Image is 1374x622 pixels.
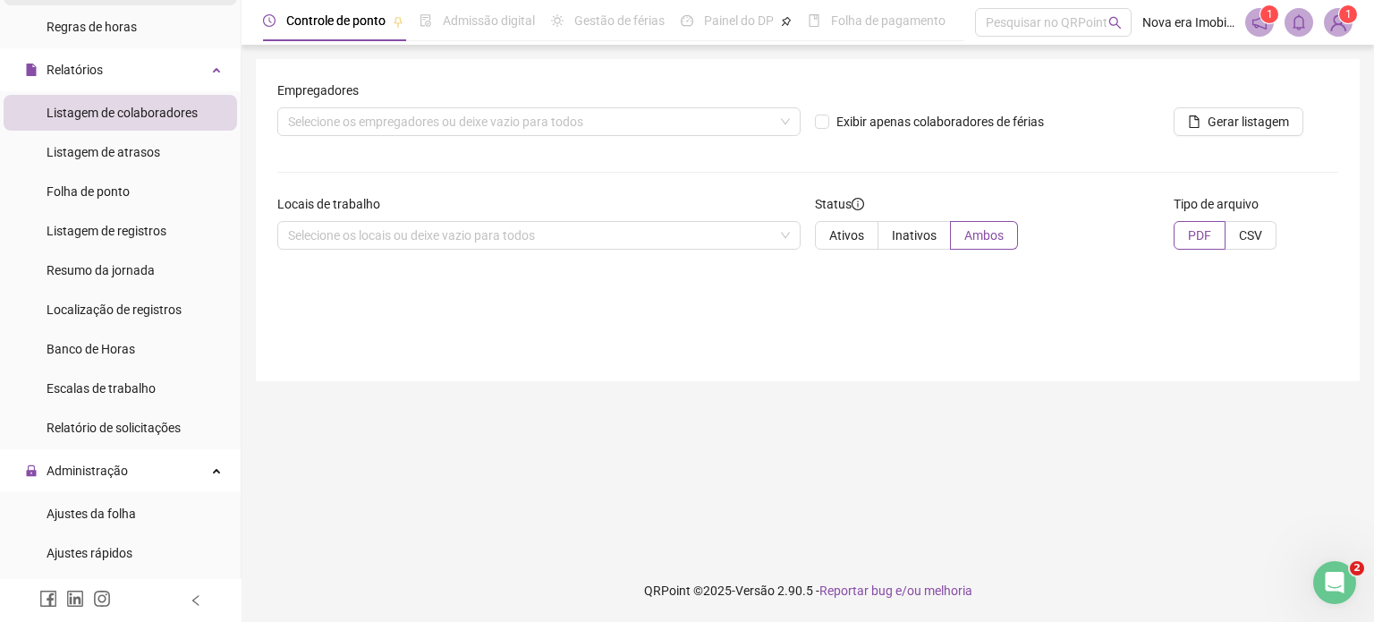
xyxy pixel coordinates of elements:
[808,14,820,27] span: book
[1350,561,1364,575] span: 2
[1345,8,1352,21] span: 1
[1291,14,1307,30] span: bell
[47,302,182,317] span: Localização de registros
[47,421,181,435] span: Relatório de solicitações
[735,584,775,598] span: Versão
[242,559,1374,622] footer: QRPoint © 2025 - 2.90.5 -
[47,106,198,120] span: Listagem de colaboradores
[1339,5,1357,23] sup: Atualize o seu contato no menu Meus Dados
[47,464,128,478] span: Administração
[1251,14,1268,30] span: notification
[681,14,693,27] span: dashboard
[819,584,972,598] span: Reportar bug e/ou melhoria
[47,381,156,396] span: Escalas de trabalho
[47,507,136,521] span: Ajustes da folha
[25,64,38,76] span: file
[47,145,160,159] span: Listagem de atrasos
[1174,194,1259,214] span: Tipo de arquivo
[25,464,38,477] span: lock
[1267,8,1273,21] span: 1
[829,112,1051,132] span: Exibir apenas colaboradores de férias
[1239,228,1262,243] span: CSV
[420,14,432,27] span: file-done
[263,14,276,27] span: clock-circle
[1108,16,1122,30] span: search
[443,13,535,28] span: Admissão digital
[47,342,135,356] span: Banco de Horas
[47,263,155,277] span: Resumo da jornada
[551,14,564,27] span: sun
[1260,5,1278,23] sup: 1
[47,224,166,238] span: Listagem de registros
[1208,112,1289,132] span: Gerar listagem
[47,546,132,560] span: Ajustes rápidos
[47,184,130,199] span: Folha de ponto
[1188,115,1200,128] span: file
[1313,561,1356,604] iframe: Intercom live chat
[1142,13,1234,32] span: Nova era Imobiliária
[190,594,202,607] span: left
[277,194,392,214] label: Locais de trabalho
[815,194,864,214] span: Status
[831,13,946,28] span: Folha de pagamento
[93,590,111,608] span: instagram
[1325,9,1352,36] img: 86644
[1188,228,1211,243] span: PDF
[574,13,665,28] span: Gestão de férias
[39,590,57,608] span: facebook
[781,16,792,27] span: pushpin
[286,13,386,28] span: Controle de ponto
[66,590,84,608] span: linkedin
[277,81,370,100] label: Empregadores
[704,13,774,28] span: Painel do DP
[964,228,1004,243] span: Ambos
[393,16,403,27] span: pushpin
[47,63,103,77] span: Relatórios
[1174,107,1303,136] button: Gerar listagem
[829,228,864,243] span: Ativos
[852,198,864,210] span: info-circle
[47,20,137,34] span: Regras de horas
[892,228,937,243] span: Inativos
